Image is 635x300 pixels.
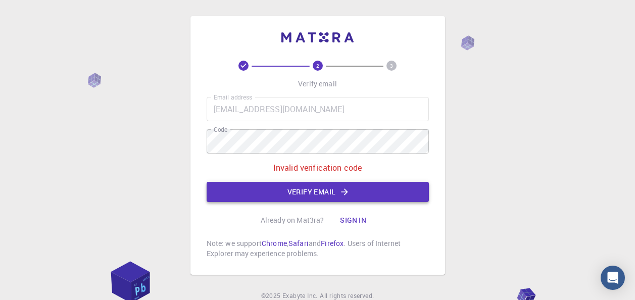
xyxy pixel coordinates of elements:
text: 3 [390,62,393,69]
span: Exabyte Inc. [282,291,318,299]
label: Email address [214,93,252,102]
p: Invalid verification code [273,162,362,174]
p: Note: we support , and . Users of Internet Explorer may experience problems. [207,238,429,259]
label: Code [214,125,227,134]
text: 2 [316,62,319,69]
a: Firefox [321,238,344,248]
button: Verify email [207,182,429,202]
div: Open Intercom Messenger [601,266,625,290]
p: Already on Mat3ra? [261,215,324,225]
button: Sign in [332,210,374,230]
a: Safari [288,238,309,248]
a: Chrome [262,238,287,248]
p: Verify email [298,79,337,89]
